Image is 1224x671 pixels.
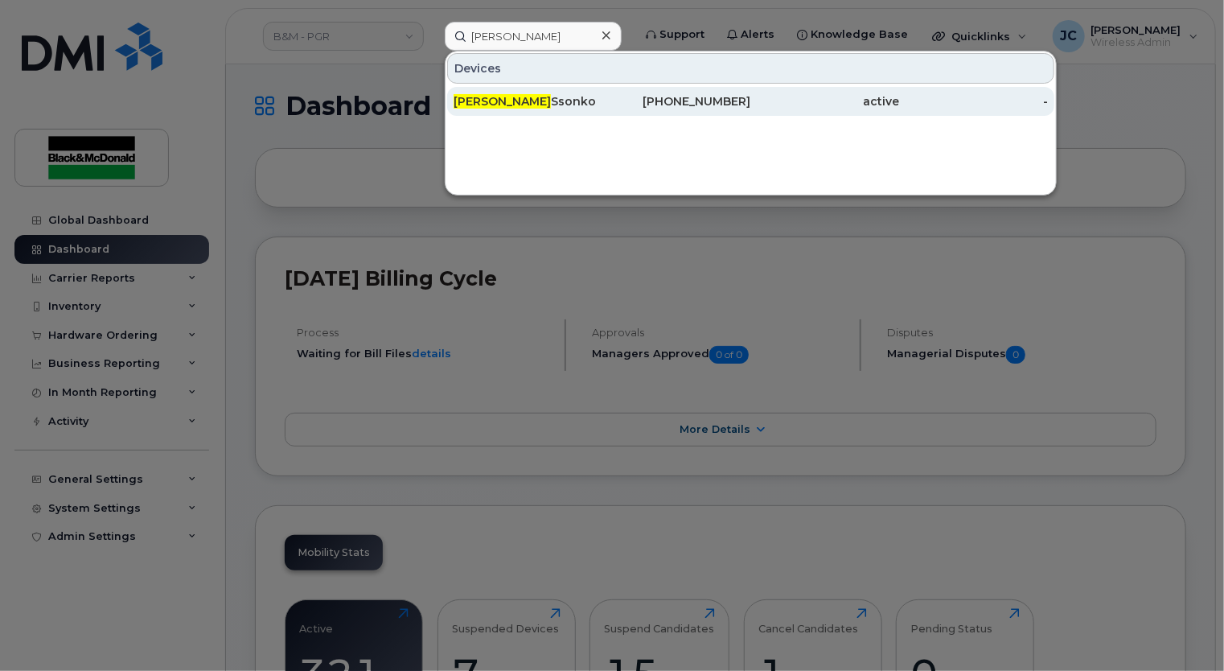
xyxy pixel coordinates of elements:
[454,94,551,109] span: [PERSON_NAME]
[447,87,1054,116] a: [PERSON_NAME]Ssonko[PHONE_NUMBER]active-
[447,53,1054,84] div: Devices
[751,93,900,109] div: active
[454,93,602,109] div: Ssonko
[602,93,751,109] div: [PHONE_NUMBER]
[899,93,1048,109] div: -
